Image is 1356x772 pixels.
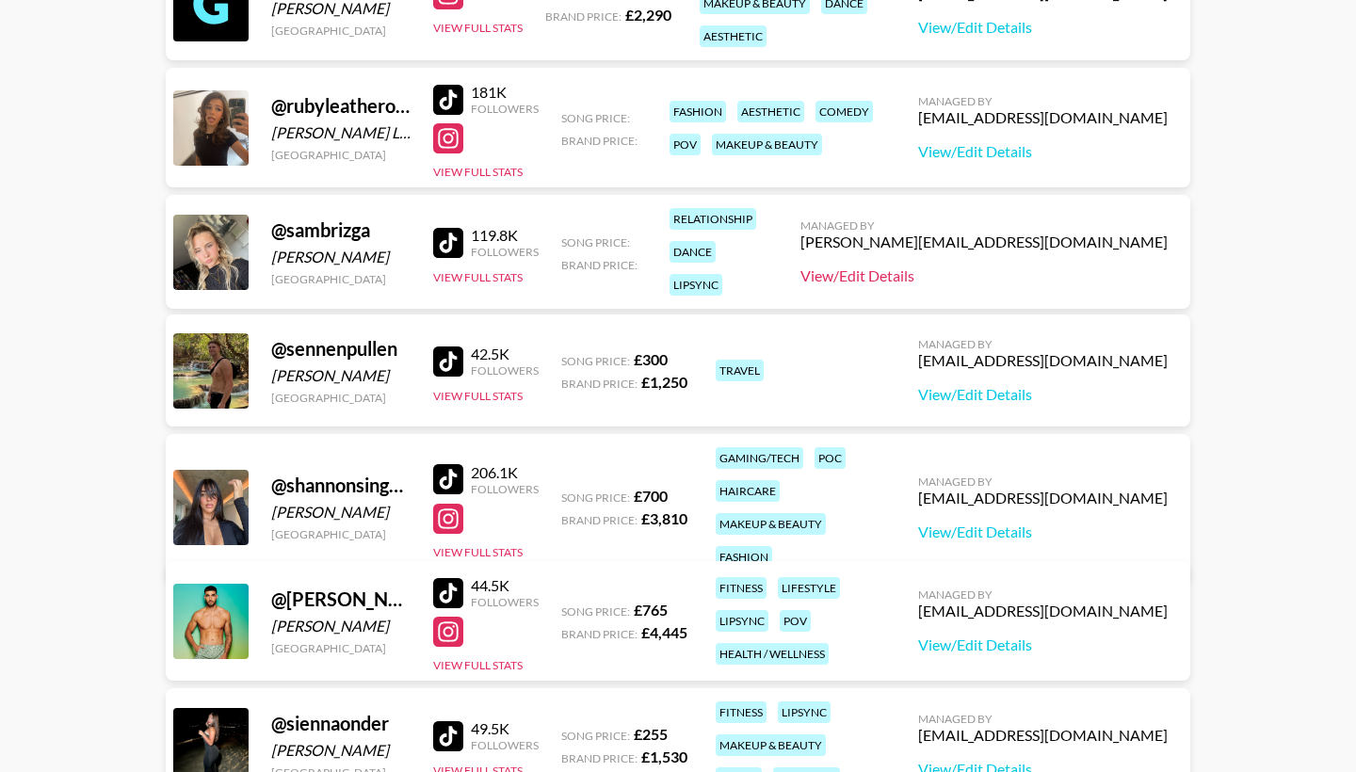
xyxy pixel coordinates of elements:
[561,235,630,249] span: Song Price:
[471,595,539,609] div: Followers
[561,751,638,765] span: Brand Price:
[716,701,767,723] div: fitness
[561,491,630,505] span: Song Price:
[271,24,411,38] div: [GEOGRAPHIC_DATA]
[641,373,687,391] strong: £ 1,250
[561,513,638,527] span: Brand Price:
[634,350,668,368] strong: £ 300
[918,351,1168,370] div: [EMAIL_ADDRESS][DOMAIN_NAME]
[716,734,826,756] div: makeup & beauty
[815,101,873,122] div: comedy
[271,474,411,497] div: @ shannonsinghhh
[815,447,846,469] div: poc
[670,274,722,296] div: lipsync
[716,577,767,599] div: fitness
[918,18,1168,37] a: View/Edit Details
[471,102,539,116] div: Followers
[670,134,701,155] div: pov
[716,643,829,665] div: health / wellness
[716,360,764,381] div: travel
[778,701,831,723] div: lipsync
[561,258,638,272] span: Brand Price:
[271,503,411,522] div: [PERSON_NAME]
[271,366,411,385] div: [PERSON_NAME]
[800,266,1168,285] a: View/Edit Details
[433,658,523,672] button: View Full Stats
[271,218,411,242] div: @ sambrizga
[433,389,523,403] button: View Full Stats
[561,729,630,743] span: Song Price:
[625,6,671,24] strong: £ 2,290
[271,641,411,655] div: [GEOGRAPHIC_DATA]
[918,474,1168,489] div: Managed By
[634,725,668,743] strong: £ 255
[271,272,411,286] div: [GEOGRAPHIC_DATA]
[800,233,1168,251] div: [PERSON_NAME][EMAIL_ADDRESS][DOMAIN_NAME]
[471,463,539,482] div: 206.1K
[918,523,1168,541] a: View/Edit Details
[634,601,668,619] strong: £ 765
[561,627,638,641] span: Brand Price:
[471,738,539,752] div: Followers
[716,546,772,568] div: fashion
[561,354,630,368] span: Song Price:
[918,94,1168,108] div: Managed By
[716,447,803,469] div: gaming/tech
[918,726,1168,745] div: [EMAIL_ADDRESS][DOMAIN_NAME]
[918,602,1168,620] div: [EMAIL_ADDRESS][DOMAIN_NAME]
[918,712,1168,726] div: Managed By
[271,587,411,611] div: @ [PERSON_NAME].[PERSON_NAME]
[471,83,539,102] div: 181K
[561,604,630,619] span: Song Price:
[545,9,621,24] span: Brand Price:
[471,482,539,496] div: Followers
[641,623,687,641] strong: £ 4,445
[918,385,1168,404] a: View/Edit Details
[271,712,411,735] div: @ siennaonder
[271,148,411,162] div: [GEOGRAPHIC_DATA]
[918,635,1168,654] a: View/Edit Details
[471,226,539,245] div: 119.8K
[561,134,638,148] span: Brand Price:
[641,509,687,527] strong: £ 3,810
[670,101,726,122] div: fashion
[918,337,1168,351] div: Managed By
[561,111,630,125] span: Song Price:
[918,587,1168,602] div: Managed By
[918,489,1168,507] div: [EMAIL_ADDRESS][DOMAIN_NAME]
[778,577,840,599] div: lifestyle
[737,101,804,122] div: aesthetic
[471,576,539,595] div: 44.5K
[780,610,811,632] div: pov
[433,270,523,284] button: View Full Stats
[271,123,411,142] div: [PERSON_NAME] Leather
[800,218,1168,233] div: Managed By
[670,241,716,263] div: dance
[670,208,756,230] div: relationship
[433,21,523,35] button: View Full Stats
[634,487,668,505] strong: £ 700
[471,363,539,378] div: Followers
[471,245,539,259] div: Followers
[271,248,411,266] div: [PERSON_NAME]
[716,480,780,502] div: haircare
[641,748,687,765] strong: £ 1,530
[271,391,411,405] div: [GEOGRAPHIC_DATA]
[716,610,768,632] div: lipsync
[712,134,822,155] div: makeup & beauty
[700,25,767,47] div: aesthetic
[271,527,411,541] div: [GEOGRAPHIC_DATA]
[271,617,411,635] div: [PERSON_NAME]
[471,719,539,738] div: 49.5K
[918,142,1168,161] a: View/Edit Details
[471,345,539,363] div: 42.5K
[271,94,411,118] div: @ rubyleatherofficial
[716,513,826,535] div: makeup & beauty
[433,165,523,179] button: View Full Stats
[918,108,1168,127] div: [EMAIL_ADDRESS][DOMAIN_NAME]
[433,545,523,559] button: View Full Stats
[271,337,411,361] div: @ sennenpullen
[561,377,638,391] span: Brand Price:
[271,741,411,760] div: [PERSON_NAME]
